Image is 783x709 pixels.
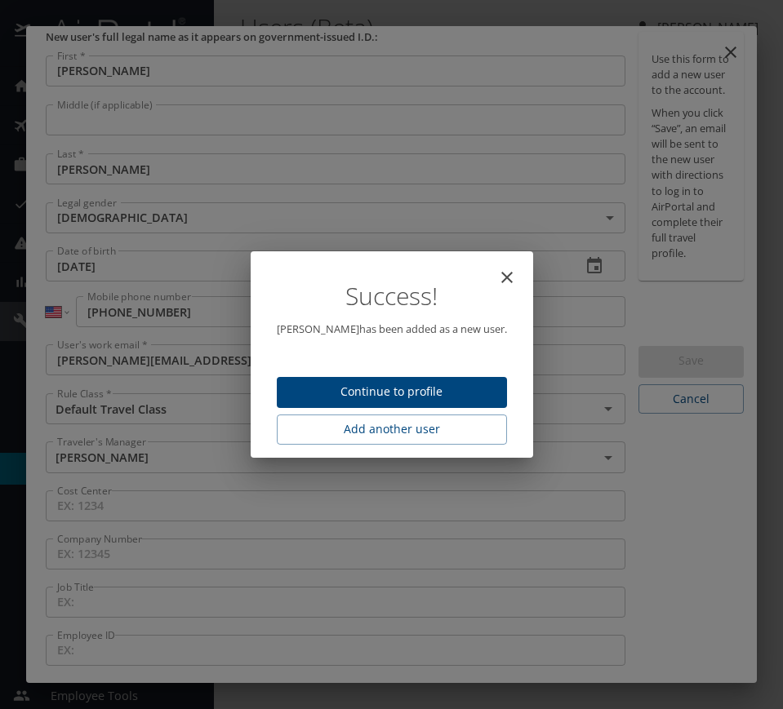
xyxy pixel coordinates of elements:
[290,419,494,440] span: Add another user
[277,414,507,445] button: Add another user
[277,321,507,337] p: [PERSON_NAME] has been added as a new user.
[277,284,507,308] h1: Success!
[290,382,494,402] span: Continue to profile
[487,258,527,297] button: close
[277,377,507,409] button: Continue to profile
